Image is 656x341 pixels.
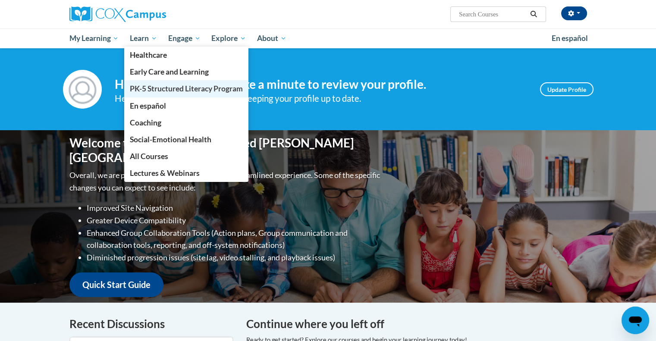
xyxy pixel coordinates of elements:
a: Cox Campus [69,6,233,22]
a: About [251,28,292,48]
a: En español [124,97,248,114]
a: Coaching [124,114,248,131]
a: Social-Emotional Health [124,131,248,148]
a: Quick Start Guide [69,272,163,297]
a: PK-5 Structured Literacy Program [124,80,248,97]
span: Explore [211,33,246,44]
span: Learn [130,33,157,44]
span: About [257,33,286,44]
a: Lectures & Webinars [124,165,248,181]
h4: Continue where you left off [246,316,587,332]
a: All Courses [124,148,248,165]
span: Social-Emotional Health [130,135,211,144]
h1: Welcome to the new and improved [PERSON_NAME][GEOGRAPHIC_DATA] [69,136,382,165]
span: PK-5 Structured Literacy Program [130,84,243,93]
div: Help improve your experience by keeping your profile up to date. [115,91,527,106]
span: Healthcare [130,50,167,59]
button: Search [527,9,540,19]
span: Coaching [130,118,161,127]
span: Early Care and Learning [130,67,209,76]
p: Overall, we are proud to provide you with a more streamlined experience. Some of the specific cha... [69,169,382,194]
h4: Recent Discussions [69,316,233,332]
iframe: Button to launch messaging window [621,307,649,334]
li: Improved Site Navigation [87,202,382,214]
li: Diminished progression issues (site lag, video stalling, and playback issues) [87,251,382,264]
span: Lectures & Webinars [130,169,200,178]
a: Engage [163,28,206,48]
img: Profile Image [63,70,102,109]
a: Update Profile [540,82,593,96]
a: Explore [206,28,251,48]
h4: Hi [PERSON_NAME]! Take a minute to review your profile. [115,77,527,92]
span: En español [552,34,588,43]
span: En español [130,101,166,110]
a: Learn [124,28,163,48]
img: Cox Campus [69,6,166,22]
a: Healthcare [124,47,248,63]
span: Engage [168,33,201,44]
span: All Courses [130,152,168,161]
a: Early Care and Learning [124,63,248,80]
span: My Learning [69,33,119,44]
a: My Learning [64,28,125,48]
a: En español [546,29,593,47]
input: Search Courses [458,9,527,19]
div: Main menu [56,28,600,48]
li: Enhanced Group Collaboration Tools (Action plans, Group communication and collaboration tools, re... [87,227,382,252]
li: Greater Device Compatibility [87,214,382,227]
button: Account Settings [561,6,587,20]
